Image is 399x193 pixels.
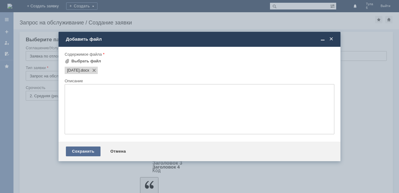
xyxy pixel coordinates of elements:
[328,36,334,42] span: Закрыть
[65,79,333,83] div: Описание
[80,68,89,73] span: 02.10.2025.docx
[67,68,80,73] span: 02.10.2025.docx
[71,59,101,64] div: Выбрать файл
[2,2,89,12] div: Добрый вечер .Просьба удалить отл чеки во вложении
[320,36,326,42] span: Свернуть (Ctrl + M)
[65,52,333,56] div: Содержимое файла
[66,36,334,42] div: Добавить файл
